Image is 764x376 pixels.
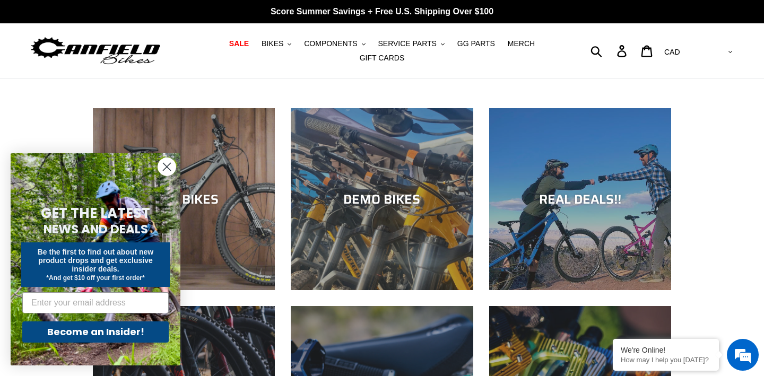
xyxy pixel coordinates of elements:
div: We're Online! [621,346,711,354]
button: BIKES [256,37,297,51]
img: Canfield Bikes [29,34,162,68]
span: MERCH [508,39,535,48]
button: COMPONENTS [299,37,370,51]
span: GIFT CARDS [360,54,405,63]
a: MERCH [502,37,540,51]
div: REAL DEALS!! [489,191,671,207]
div: DEMO BIKES [291,191,473,207]
p: How may I help you today? [621,356,711,364]
span: SALE [229,39,249,48]
a: GG PARTS [452,37,500,51]
span: GET THE LATEST [41,204,150,223]
button: Become an Insider! [22,321,169,343]
span: GG PARTS [457,39,495,48]
a: REAL DEALS!! [489,108,671,290]
span: *And get $10 off your first order* [46,274,144,282]
button: Close dialog [158,158,176,176]
span: NEWS AND DEALS [44,221,148,238]
a: GIFT CARDS [354,51,410,65]
span: Be the first to find out about new product drops and get exclusive insider deals. [38,248,154,273]
span: SERVICE PARTS [378,39,436,48]
a: DEMO BIKES [291,108,473,290]
a: SALE [224,37,254,51]
input: Search [596,39,623,63]
span: BIKES [262,39,283,48]
a: NEW BIKES [93,108,275,290]
span: COMPONENTS [304,39,357,48]
button: SERVICE PARTS [372,37,449,51]
input: Enter your email address [22,292,169,313]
